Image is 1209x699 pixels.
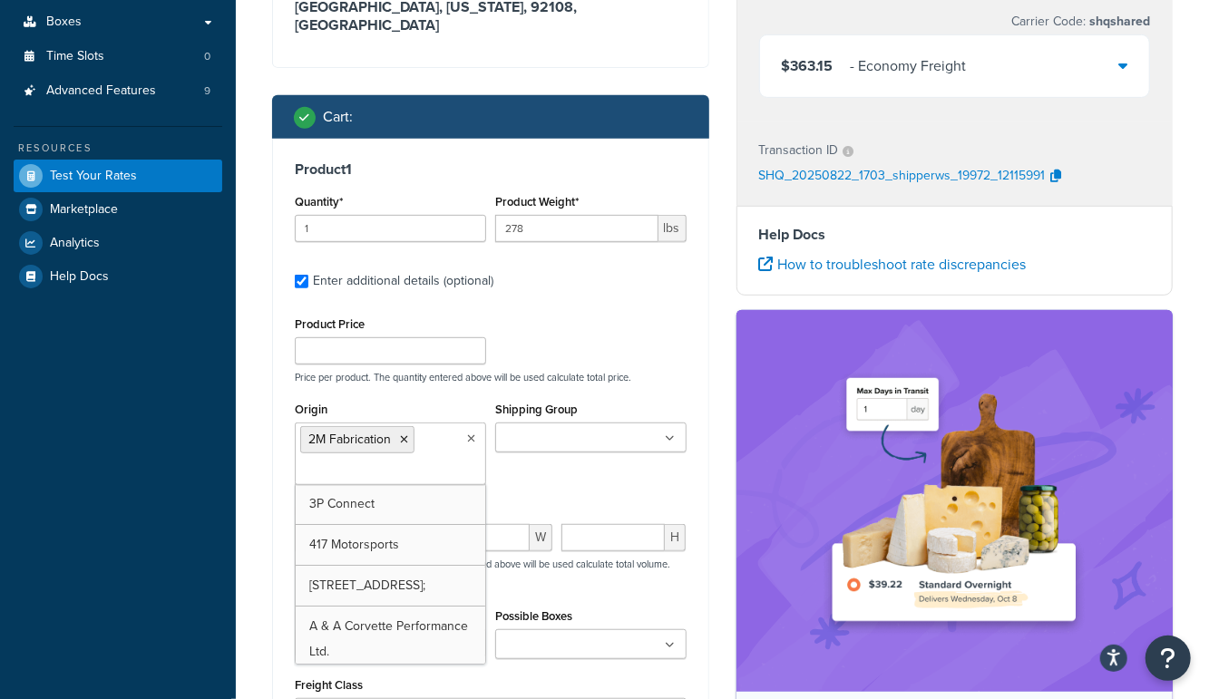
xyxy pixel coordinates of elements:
[14,5,222,39] a: Boxes
[14,141,222,156] div: Resources
[665,524,686,551] span: H
[495,403,578,416] label: Shipping Group
[46,15,82,30] span: Boxes
[50,236,100,251] span: Analytics
[14,260,222,293] a: Help Docs
[14,227,222,259] a: Analytics
[759,163,1046,190] p: SHQ_20250822_1703_shipperws_19972_12115991
[50,202,118,218] span: Marketplace
[295,317,365,331] label: Product Price
[14,40,222,73] li: Time Slots
[759,138,839,163] p: Transaction ID
[296,525,485,565] a: 417 Motorsports
[295,403,327,416] label: Origin
[296,607,485,672] a: A & A Corvette Performance Ltd.
[295,275,308,288] input: Enter additional details (optional)
[295,678,363,692] label: Freight Class
[1086,12,1150,31] span: shqshared
[14,74,222,108] li: Advanced Features
[296,566,485,606] a: [STREET_ADDRESS];
[295,195,343,209] label: Quantity*
[495,609,572,623] label: Possible Boxes
[759,224,1151,246] h4: Help Docs
[295,160,687,179] h3: Product 1
[14,193,222,226] a: Marketplace
[530,524,552,551] span: W
[818,337,1090,665] img: feature-image-ddt-36eae7f7280da8017bfb280eaccd9c446f90b1fe08728e4019434db127062ab4.png
[1146,636,1191,681] button: Open Resource Center
[46,49,104,64] span: Time Slots
[323,109,353,125] h2: Cart :
[296,484,485,524] a: 3P Connect
[782,55,834,76] span: $363.15
[495,195,579,209] label: Product Weight*
[309,494,375,513] span: 3P Connect
[14,74,222,108] a: Advanced Features9
[309,535,399,554] span: 417 Motorsports
[309,616,468,661] span: A & A Corvette Performance Ltd.
[290,371,691,383] p: Price per product. The quantity entered above will be used calculate total price.
[308,430,391,449] span: 2M Fabrication
[495,215,658,242] input: 0.00
[50,269,109,285] span: Help Docs
[313,268,493,294] div: Enter additional details (optional)
[851,53,967,79] div: - Economy Freight
[14,160,222,192] a: Test Your Rates
[46,83,156,99] span: Advanced Features
[14,40,222,73] a: Time Slots0
[1011,9,1150,34] p: Carrier Code:
[204,83,210,99] span: 9
[295,215,486,242] input: 0.0
[658,215,687,242] span: lbs
[204,49,210,64] span: 0
[309,576,425,595] span: [STREET_ADDRESS];
[50,169,137,184] span: Test Your Rates
[759,254,1027,275] a: How to troubleshoot rate discrepancies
